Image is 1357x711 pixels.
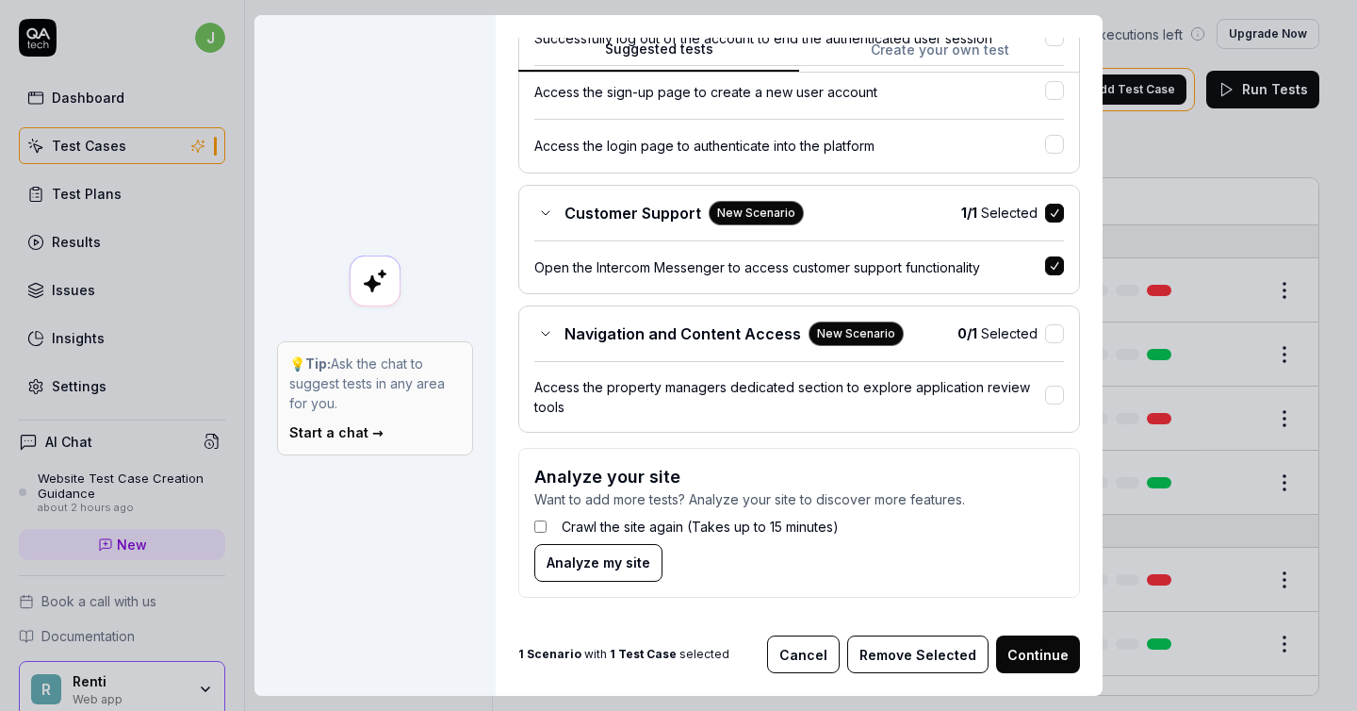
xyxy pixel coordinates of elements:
div: Access the login page to authenticate into the platform [534,136,1045,156]
h3: Analyze your site [534,464,1064,489]
b: 0 / 1 [957,325,977,341]
span: Customer Support [564,202,701,224]
p: 💡 Ask the chat to suggest tests in any area for you. [289,354,461,413]
div: New Scenario [809,322,904,346]
label: Crawl the site again (Takes up to 15 minutes) [562,517,839,537]
a: Start a chat → [289,424,384,440]
button: Create your own test [799,39,1080,73]
button: Remove Selected [847,636,989,673]
strong: Tip: [305,355,331,372]
div: New Scenario [709,201,804,225]
span: with selected [518,646,729,663]
span: Navigation and Content Access [564,322,801,345]
span: Selected [957,323,1038,343]
b: 1 / 1 [961,205,977,221]
button: Analyze my site [534,544,662,582]
p: Want to add more tests? Analyze your site to discover more features. [534,489,1064,509]
b: 1 Scenario [518,647,581,661]
button: Cancel [767,636,840,673]
b: 1 Test Case [610,647,677,661]
button: Continue [996,636,1080,673]
div: Access the sign-up page to create a new user account [534,82,1045,102]
button: Suggested tests [518,39,799,73]
div: Open the Intercom Messenger to access customer support functionality [534,257,1045,277]
span: Analyze my site [547,553,650,572]
div: Access the property managers dedicated section to explore application review tools [534,377,1045,417]
span: Selected [961,203,1038,223]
